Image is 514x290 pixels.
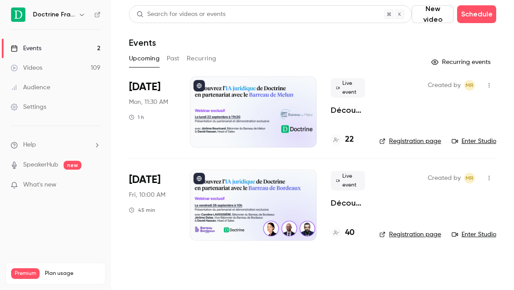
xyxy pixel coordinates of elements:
[464,173,475,183] span: Marguerite Rubin de Cervens
[466,173,474,183] span: MR
[11,103,46,111] div: Settings
[33,10,75,19] h6: Doctrine France
[428,80,461,91] span: Created by
[129,207,155,214] div: 45 min
[11,83,50,92] div: Audience
[129,191,165,199] span: Fri, 10:00 AM
[167,52,180,66] button: Past
[129,37,156,48] h1: Events
[457,5,496,23] button: Schedule
[379,230,441,239] a: Registration page
[11,268,40,279] span: Premium
[129,169,176,240] div: Sep 26 Fri, 10:00 AM (Europe/Paris)
[345,227,354,239] h4: 40
[427,55,496,69] button: Recurring events
[412,5,454,23] button: New video
[345,134,354,146] h4: 22
[23,180,56,190] span: What's new
[464,80,475,91] span: Marguerite Rubin de Cervens
[90,181,100,189] iframe: Noticeable Trigger
[331,198,365,208] a: Découvrez l'IA juridique de Doctrine en partenariat avec le Barreau de Bordeaux
[129,173,161,187] span: [DATE]
[129,52,160,66] button: Upcoming
[452,230,496,239] a: Enter Studio
[428,173,461,183] span: Created by
[23,160,58,170] a: SpeakerHub
[137,10,225,19] div: Search for videos or events
[129,76,176,147] div: Sep 22 Mon, 11:30 AM (Europe/Paris)
[331,78,365,98] span: Live event
[331,171,365,191] span: Live event
[11,140,100,150] li: help-dropdown-opener
[11,44,41,53] div: Events
[64,161,81,170] span: new
[129,114,144,121] div: 1 h
[187,52,217,66] button: Recurring
[379,137,441,146] a: Registration page
[331,105,365,115] a: Découvrez l'IA juridique de Doctrine en partenariat avec le Barreau de Melun
[23,140,36,150] span: Help
[331,134,354,146] a: 22
[452,137,496,146] a: Enter Studio
[11,64,42,72] div: Videos
[11,8,25,22] img: Doctrine France
[466,80,474,91] span: MR
[129,80,161,94] span: [DATE]
[331,227,354,239] a: 40
[129,98,168,107] span: Mon, 11:30 AM
[45,270,100,277] span: Plan usage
